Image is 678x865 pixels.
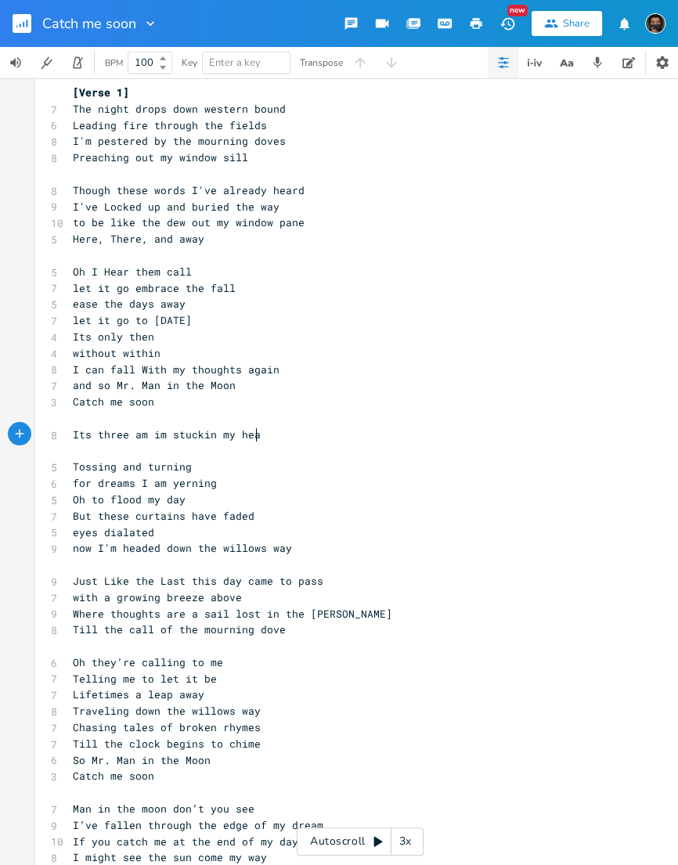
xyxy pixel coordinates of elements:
[73,232,204,246] span: Here, There, and away
[73,460,192,474] span: Tossing and turning
[73,687,204,701] span: Lifetimes a leap away
[507,5,528,16] div: New
[105,59,123,67] div: BPM
[73,102,286,116] span: The night drops down western bound
[73,395,154,409] span: Catch me soon
[492,9,523,38] button: New
[73,297,186,311] span: ease the days away
[73,753,211,767] span: So Mr. Man in the Moon
[645,13,665,34] img: Elijah Ballard
[73,802,254,816] span: Man in the moon don’t you see
[73,590,242,604] span: with a growing breeze above
[73,850,267,864] span: I might see the sun come my way
[73,622,286,636] span: Till the call of the mourning dove
[73,281,236,295] span: let it go embrace the fall
[73,525,154,539] span: eyes dialated
[73,509,254,523] span: But these curtains have faded
[42,16,136,31] span: Catch me soon
[297,827,424,856] div: Autoscroll
[73,672,217,686] span: Telling me to let it be
[73,378,236,392] span: and so Mr. Man in the Moon
[73,362,279,377] span: I can fall With my thoughts again
[73,215,305,229] span: to be like the dew out my window pane
[73,737,261,751] span: Till the clock begins to chime
[391,827,420,856] div: 3x
[73,655,223,669] span: Oh they’re calling to me
[73,183,305,197] span: Though these words I've already heard
[73,834,298,849] span: If you catch me at the end of my day
[73,150,248,164] span: Preaching out my window sill
[73,200,279,214] span: I've Locked up and buried the way
[73,720,261,734] span: Chasing tales of broken rhymes
[73,118,267,132] span: Leading fire through the fields
[73,313,192,327] span: let it go to [DATE]
[73,346,160,360] span: without within
[73,541,292,555] span: now I'm headed down the willows way
[73,476,217,490] span: for dreams I am yerning
[73,265,192,279] span: Oh I Hear them call
[73,574,323,588] span: Just Like the Last this day came to pass
[73,818,323,832] span: I’ve fallen through the edge of my dream
[73,492,186,506] span: Oh to flood my day
[532,11,602,36] button: Share
[209,56,261,70] span: Enter a key
[300,58,343,67] div: Transpose
[73,134,286,148] span: I'm pestered by the mourning doves
[73,607,392,621] span: Where thoughts are a sail lost in the [PERSON_NAME]
[73,427,261,442] span: Its three am im stuckin my hea
[563,16,590,31] div: Share
[73,85,129,99] span: [Verse 1]
[73,330,154,344] span: Its only then
[73,704,261,718] span: Traveling down the willows way
[73,769,154,783] span: Catch me soon
[182,58,197,67] div: Key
